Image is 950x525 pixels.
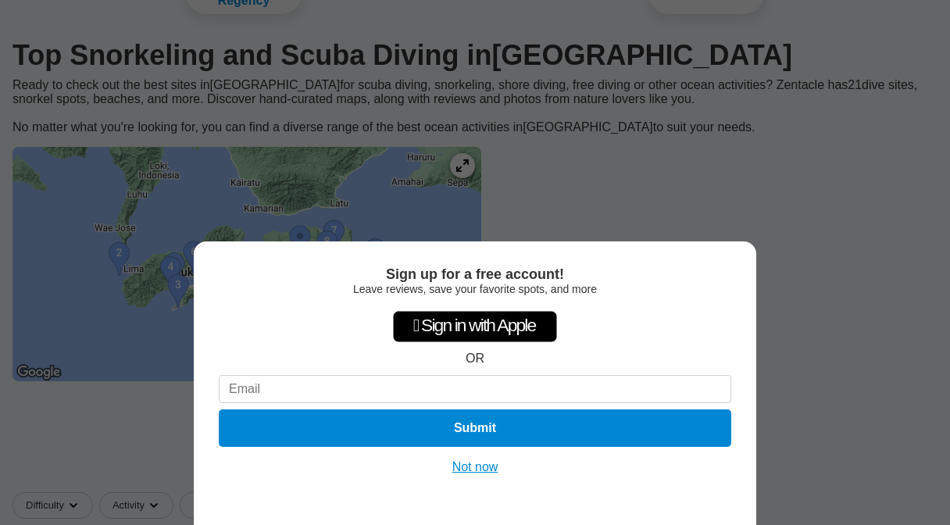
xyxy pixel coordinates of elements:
div: Sign up for a free account! [219,266,731,283]
button: Not now [448,459,503,475]
div: Leave reviews, save your favorite spots, and more [219,283,731,295]
div: OR [466,352,484,366]
div: Sign in with Apple [393,311,557,342]
input: Email [219,375,731,403]
button: Submit [219,409,731,447]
